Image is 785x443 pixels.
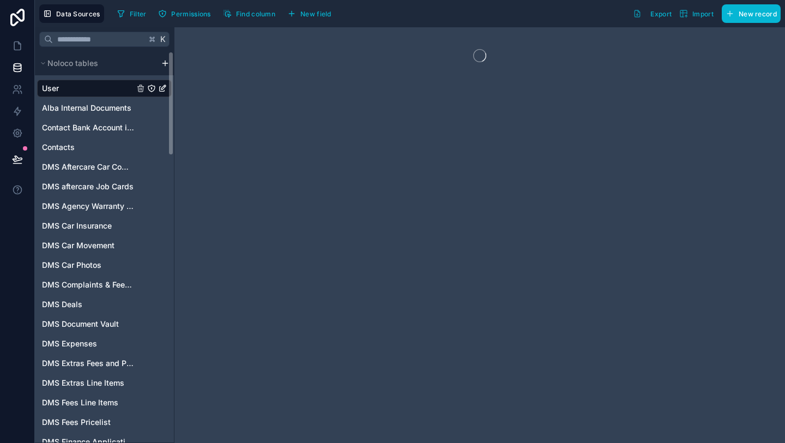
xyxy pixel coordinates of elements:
[219,5,279,22] button: Find column
[675,4,717,23] button: Import
[722,4,781,23] button: New record
[739,10,777,18] span: New record
[56,10,100,18] span: Data Sources
[154,5,214,22] button: Permissions
[717,4,781,23] a: New record
[39,4,104,23] button: Data Sources
[113,5,150,22] button: Filter
[283,5,335,22] button: New field
[236,10,275,18] span: Find column
[159,35,167,43] span: K
[300,10,331,18] span: New field
[692,10,714,18] span: Import
[171,10,210,18] span: Permissions
[650,10,672,18] span: Export
[154,5,219,22] a: Permissions
[130,10,147,18] span: Filter
[629,4,675,23] button: Export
